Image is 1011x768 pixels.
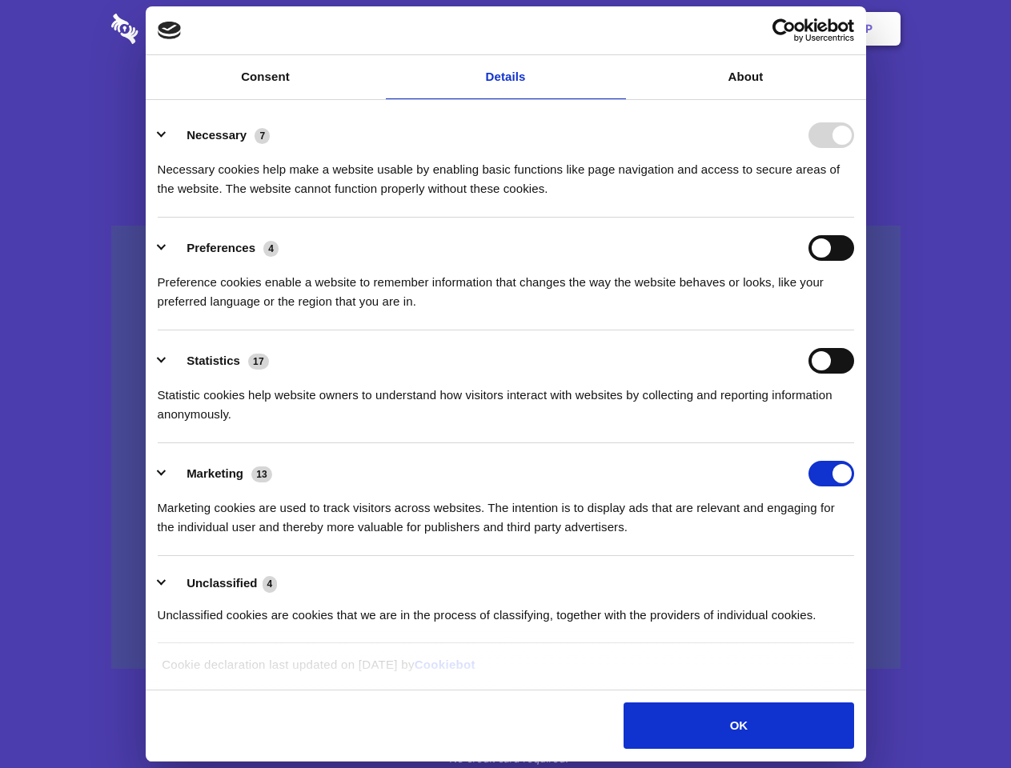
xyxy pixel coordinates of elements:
button: Preferences (4) [158,235,289,261]
a: Cookiebot [415,658,475,671]
img: logo [158,22,182,39]
h1: Eliminate Slack Data Loss. [111,72,901,130]
div: Preference cookies enable a website to remember information that changes the way the website beha... [158,261,854,311]
a: Contact [649,4,723,54]
button: Unclassified (4) [158,574,287,594]
span: 17 [248,354,269,370]
h4: Auto-redaction of sensitive data, encrypted data sharing and self-destructing private chats. Shar... [111,146,901,198]
button: Necessary (7) [158,122,280,148]
iframe: Drift Widget Chat Controller [931,688,992,749]
a: Details [386,55,626,99]
button: Marketing (13) [158,461,283,486]
a: Pricing [470,4,540,54]
label: Necessary [187,128,247,142]
div: Unclassified cookies are cookies that we are in the process of classifying, together with the pro... [158,594,854,625]
a: Usercentrics Cookiebot - opens in a new window [714,18,854,42]
div: Marketing cookies are used to track visitors across websites. The intention is to display ads tha... [158,486,854,537]
a: Wistia video thumbnail [111,226,901,670]
label: Statistics [187,354,240,367]
label: Preferences [187,241,255,254]
a: Consent [146,55,386,99]
label: Marketing [187,466,243,480]
div: Statistic cookies help website owners to understand how visitors interact with websites by collec... [158,374,854,424]
span: 13 [251,466,272,482]
div: Cookie declaration last updated on [DATE] by [150,655,861,686]
a: About [626,55,866,99]
button: OK [624,702,853,749]
span: 4 [263,576,278,592]
a: Login [726,4,796,54]
button: Statistics (17) [158,348,279,374]
img: logo-wordmark-white-trans-d4663122ce5f474addd5e946df7df03e33cb6a1c49d2221995e7729f52c070b2.svg [111,14,248,44]
span: 4 [263,241,279,257]
div: Necessary cookies help make a website usable by enabling basic functions like page navigation and... [158,148,854,198]
span: 7 [255,128,270,144]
